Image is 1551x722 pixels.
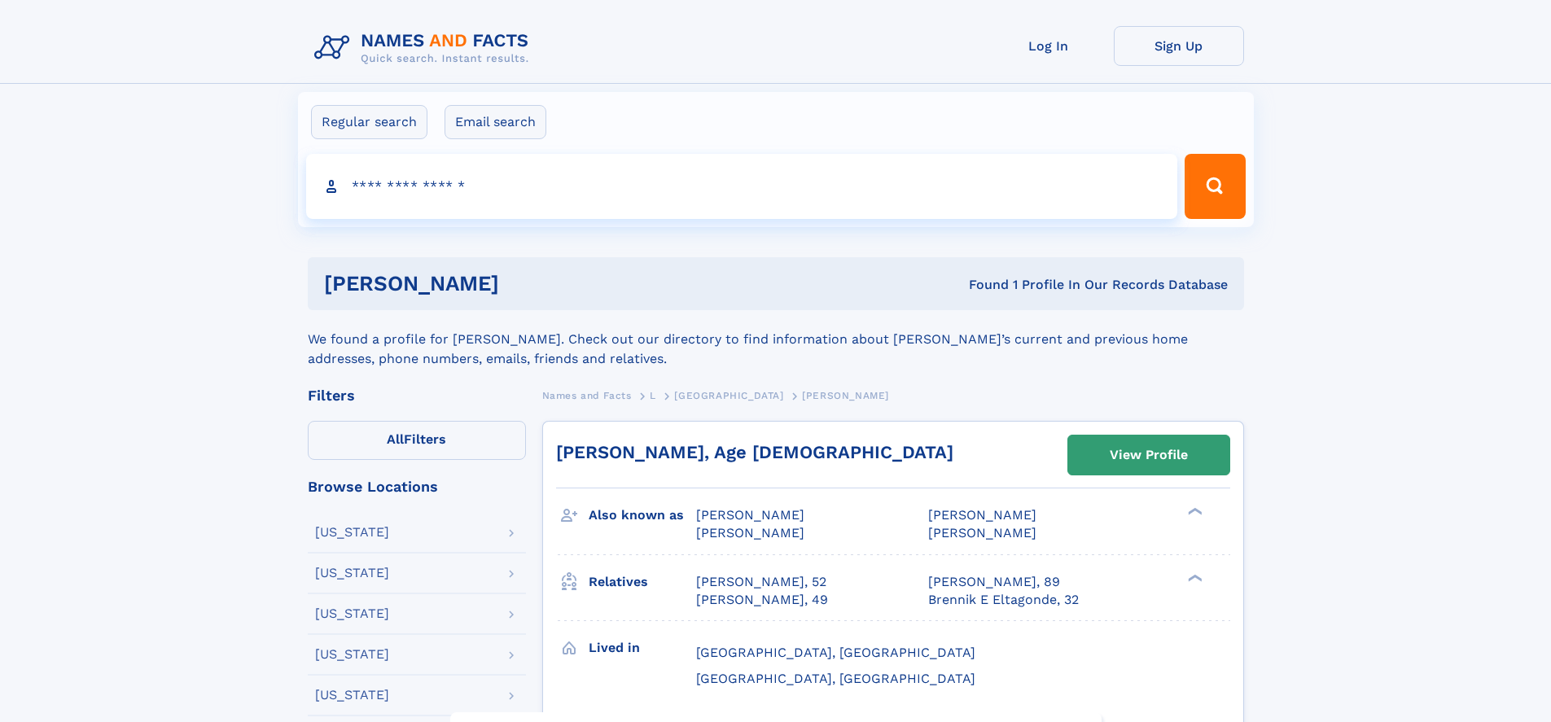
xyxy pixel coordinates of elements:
[315,607,389,620] div: [US_STATE]
[928,507,1036,523] span: [PERSON_NAME]
[696,507,804,523] span: [PERSON_NAME]
[928,525,1036,540] span: [PERSON_NAME]
[308,26,542,70] img: Logo Names and Facts
[1068,435,1229,475] a: View Profile
[311,105,427,139] label: Regular search
[696,573,826,591] a: [PERSON_NAME], 52
[1185,154,1245,219] button: Search Button
[308,310,1244,369] div: We found a profile for [PERSON_NAME]. Check out our directory to find information about [PERSON_N...
[696,591,828,609] a: [PERSON_NAME], 49
[315,567,389,580] div: [US_STATE]
[696,671,975,686] span: [GEOGRAPHIC_DATA], [GEOGRAPHIC_DATA]
[734,276,1228,294] div: Found 1 Profile In Our Records Database
[674,390,783,401] span: [GEOGRAPHIC_DATA]
[315,526,389,539] div: [US_STATE]
[542,385,632,405] a: Names and Facts
[324,273,734,294] h1: [PERSON_NAME]
[650,385,656,405] a: L
[589,634,696,662] h3: Lived in
[387,431,404,447] span: All
[589,568,696,596] h3: Relatives
[696,645,975,660] span: [GEOGRAPHIC_DATA], [GEOGRAPHIC_DATA]
[802,390,889,401] span: [PERSON_NAME]
[315,689,389,702] div: [US_STATE]
[1184,572,1203,583] div: ❯
[556,442,953,462] a: [PERSON_NAME], Age [DEMOGRAPHIC_DATA]
[1114,26,1244,66] a: Sign Up
[674,385,783,405] a: [GEOGRAPHIC_DATA]
[696,525,804,540] span: [PERSON_NAME]
[928,573,1060,591] a: [PERSON_NAME], 89
[1110,436,1188,474] div: View Profile
[306,154,1178,219] input: search input
[1184,506,1203,517] div: ❯
[445,105,546,139] label: Email search
[308,479,526,494] div: Browse Locations
[589,501,696,529] h3: Also known as
[984,26,1114,66] a: Log In
[315,648,389,661] div: [US_STATE]
[928,591,1079,609] a: Brennik E Eltagonde, 32
[308,421,526,460] label: Filters
[308,388,526,403] div: Filters
[650,390,656,401] span: L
